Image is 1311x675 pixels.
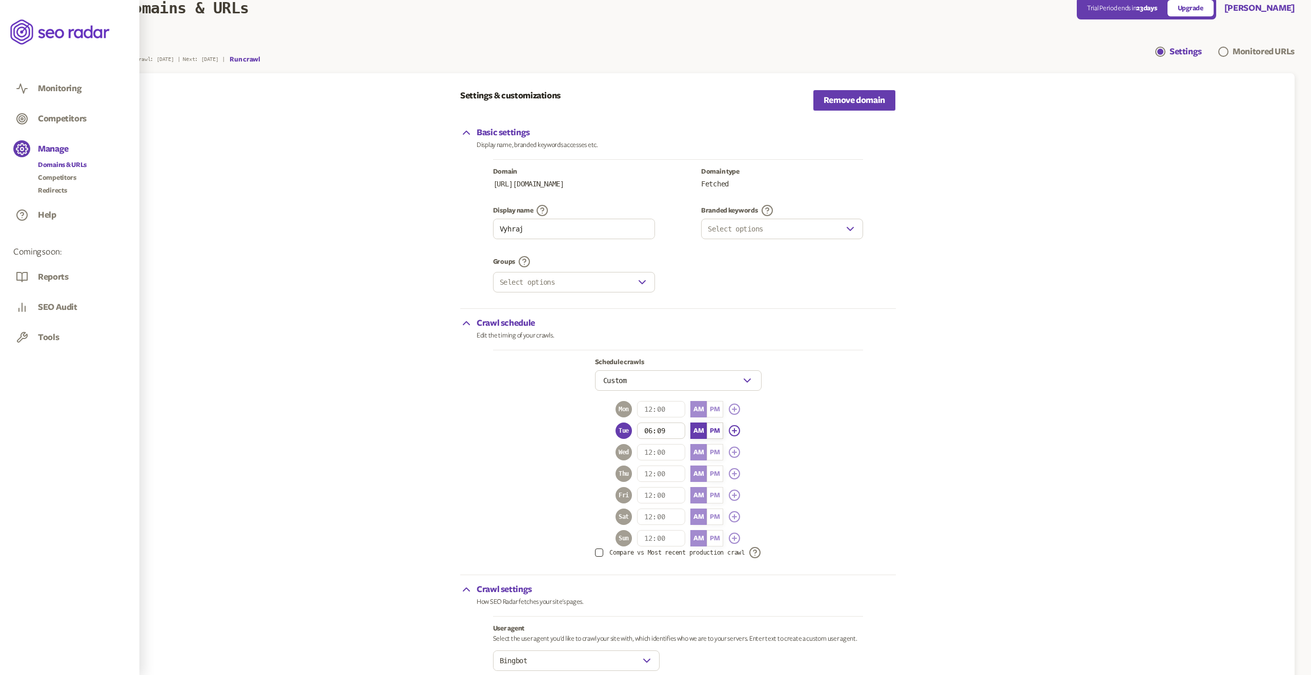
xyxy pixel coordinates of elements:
button: Select options [493,272,655,292]
p: Edit the timing of your crawls. [477,331,554,340]
p: Crawl schedule [477,317,554,329]
span: Sun [616,530,632,546]
p: [URL][DOMAIN_NAME] [493,180,655,188]
button: Monitoring [38,83,81,94]
p: Crawl settings [477,583,584,596]
div: Settings [1170,46,1202,58]
span: Tue [616,423,632,439]
span: Thu [616,466,632,482]
p: Settings & customizations [460,90,561,102]
button: Run crawl [230,55,260,64]
span: Wed [616,444,632,460]
div: Monitored URLs [1233,46,1295,58]
label: Groups [493,258,515,266]
button: Select options [701,219,863,239]
input: user agent [494,651,641,670]
span: 23 days [1136,5,1157,12]
span: Mon [616,401,632,417]
p: Basic settings [477,126,598,139]
span: PM [707,423,723,439]
a: Competitors [13,110,126,130]
p: Display name, branded keywords accesses etc. [477,141,598,149]
button: Competitors [38,113,87,124]
a: Redirects [38,185,87,196]
p: Trial Period ends in [1087,4,1157,12]
a: Monitored URLs [1218,46,1295,58]
p: How SEO Radar fetches your site's pages. [477,598,584,606]
label: Domain [493,167,655,176]
button: Custom [595,370,762,391]
label: Branded keywords [701,206,758,215]
span: Select options [500,278,555,286]
span: Select options [708,225,763,233]
a: Domains & URLs [38,160,87,170]
p: Select the user agent you'd like to crawl your site with, which identifies who we are to your ser... [493,635,864,643]
button: [PERSON_NAME] [1224,2,1295,14]
p: Last crawl: [DATE] | Next: [DATE] | [120,56,224,62]
span: Fri [616,487,632,503]
label: Display name [493,206,534,215]
a: Competitors [38,173,87,183]
input: e.g. Example [494,219,654,239]
label: Domain type [701,167,863,176]
label: Schedule crawls [595,358,762,366]
button: Manage [38,143,69,155]
span: AM [690,423,707,439]
span: Custom [603,376,627,385]
a: Settings [1155,46,1202,58]
span: Compare vs Most recent production crawl [609,549,745,557]
span: Coming soon: [13,246,126,258]
p: Fetched [701,180,863,188]
button: Help [38,209,56,221]
label: User agent [493,624,864,632]
a: Remove domain [813,90,896,111]
span: Sat [616,509,632,525]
